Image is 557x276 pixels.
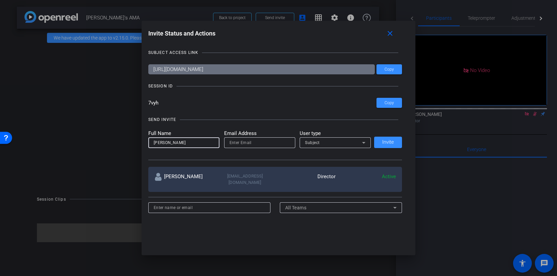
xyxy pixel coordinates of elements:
div: Invite Status and Actions [148,27,402,40]
openreel-title-line: SEND INVITE [148,116,402,123]
span: All Teams [285,205,307,210]
button: Copy [376,64,402,74]
openreel-title-line: SUBJECT ACCESS LINK [148,49,402,56]
span: Active [382,174,396,180]
div: [EMAIL_ADDRESS][DOMAIN_NAME] [215,173,275,186]
input: Enter Email [230,139,290,147]
span: Subject [305,140,320,145]
button: Copy [376,98,402,108]
mat-icon: close [386,29,394,38]
div: SUBJECT ACCESS LINK [148,49,198,56]
mat-label: Email Address [224,130,295,137]
mat-label: Full Name [148,130,219,137]
div: Director [275,173,336,186]
input: Enter Name [154,139,214,147]
div: SESSION ID [148,83,173,89]
mat-label: User type [300,130,371,137]
openreel-title-line: SESSION ID [148,83,402,89]
div: [PERSON_NAME] [154,173,215,186]
div: SEND INVITE [148,116,176,123]
span: Copy [385,67,394,72]
input: Enter name or email [154,204,265,212]
span: Copy [385,100,394,106]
